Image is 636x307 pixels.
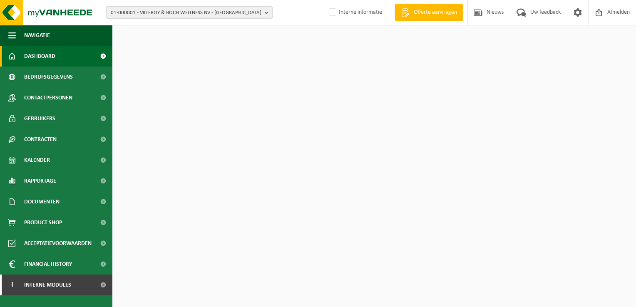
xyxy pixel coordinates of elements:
[8,275,16,295] span: I
[24,129,57,150] span: Contracten
[24,171,56,191] span: Rapportage
[24,254,72,275] span: Financial History
[24,233,92,254] span: Acceptatievoorwaarden
[24,212,62,233] span: Product Shop
[327,6,382,19] label: Interne informatie
[111,7,261,19] span: 01-000001 - VILLEROY & BOCH WELLNESS NV - [GEOGRAPHIC_DATA]
[24,108,55,129] span: Gebruikers
[412,8,459,17] span: Offerte aanvragen
[24,25,50,46] span: Navigatie
[106,6,273,19] button: 01-000001 - VILLEROY & BOCH WELLNESS NV - [GEOGRAPHIC_DATA]
[24,150,50,171] span: Kalender
[24,191,60,212] span: Documenten
[395,4,463,21] a: Offerte aanvragen
[24,275,71,295] span: Interne modules
[24,46,55,67] span: Dashboard
[24,87,72,108] span: Contactpersonen
[24,67,73,87] span: Bedrijfsgegevens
